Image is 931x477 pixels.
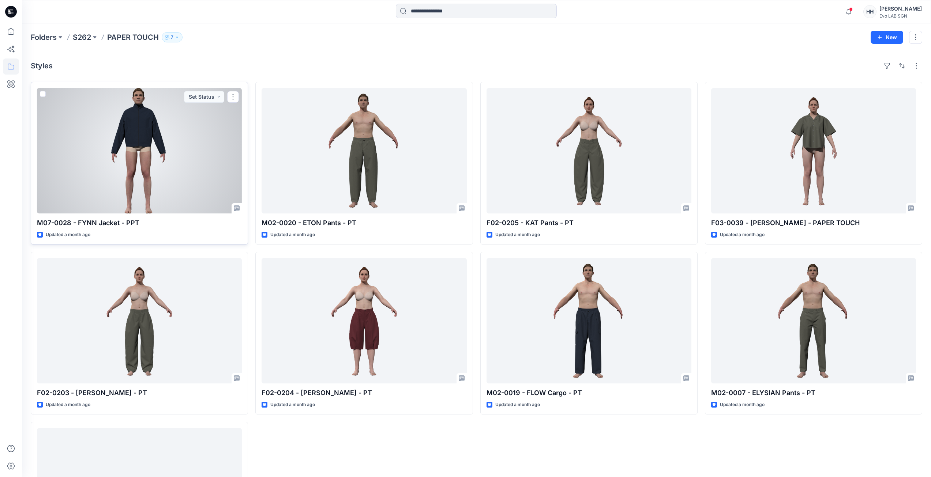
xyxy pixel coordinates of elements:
a: M02-0007 - ELYSIAN Pants - PT [711,258,916,383]
p: Updated a month ago [495,401,540,409]
a: S262 [73,32,91,42]
p: M02-0019 - FLOW Cargo - PT [487,388,691,398]
p: Updated a month ago [270,401,315,409]
p: F03-0039 - [PERSON_NAME] - PAPER TOUCH [711,218,916,228]
p: Updated a month ago [46,231,90,239]
p: M02-0020 - ETON Pants - PT [262,218,466,228]
div: HH [863,5,876,18]
p: Updated a month ago [720,231,765,239]
h4: Styles [31,61,53,70]
div: Evo LAB SGN [879,13,922,19]
a: M02-0019 - FLOW Cargo - PT [487,258,691,383]
a: M07-0028 - FYNN Jacket - PPT [37,88,242,213]
p: 7 [171,33,173,41]
a: F02-0204 - JENNY Shoulotte - PT [262,258,466,383]
button: New [871,31,903,44]
p: Updated a month ago [46,401,90,409]
a: M02-0020 - ETON Pants - PT [262,88,466,213]
a: F02-0203 - JENNY Pants - PT [37,258,242,383]
p: F02-0204 - [PERSON_NAME] - PT [262,388,466,398]
p: Updated a month ago [270,231,315,239]
p: Updated a month ago [495,231,540,239]
a: F02-0205 - KAT Pants - PT [487,88,691,213]
p: M02-0007 - ELYSIAN Pants - PT [711,388,916,398]
a: Folders [31,32,57,42]
button: 7 [162,32,183,42]
div: [PERSON_NAME] [879,4,922,13]
p: F02-0203 - [PERSON_NAME] - PT [37,388,242,398]
a: F03-0039 - DANI Shirt - PAPER TOUCH [711,88,916,213]
p: F02-0205 - KAT Pants - PT [487,218,691,228]
p: PAPER TOUCH [107,32,159,42]
p: M07-0028 - FYNN Jacket - PPT [37,218,242,228]
p: Updated a month ago [720,401,765,409]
